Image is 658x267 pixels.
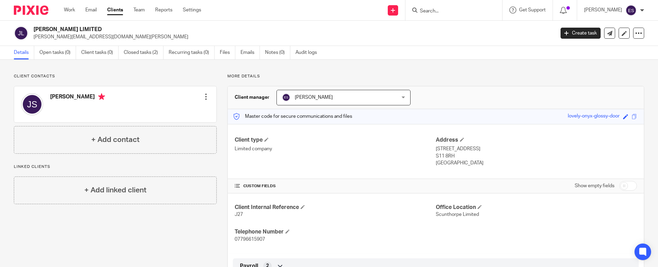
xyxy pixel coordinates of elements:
[34,26,447,33] h2: [PERSON_NAME] LIMITED
[98,93,105,100] i: Primary
[235,145,436,152] p: Limited company
[568,113,620,121] div: lovely-onyx-glossy-door
[14,26,28,40] img: svg%3E
[169,46,215,59] a: Recurring tasks (0)
[183,7,201,13] a: Settings
[235,183,436,189] h4: CUSTOM FIELDS
[282,93,290,102] img: svg%3E
[584,7,622,13] p: [PERSON_NAME]
[107,7,123,13] a: Clients
[81,46,119,59] a: Client tasks (0)
[34,34,550,40] p: [PERSON_NAME][EMAIL_ADDRESS][DOMAIN_NAME][PERSON_NAME]
[241,46,260,59] a: Emails
[91,134,140,145] h4: + Add contact
[235,94,270,101] h3: Client manager
[155,7,172,13] a: Reports
[235,204,436,211] h4: Client Internal Reference
[235,237,265,242] span: 07796615907
[133,7,145,13] a: Team
[233,113,352,120] p: Master code for secure communications and files
[235,136,436,144] h4: Client type
[64,7,75,13] a: Work
[436,204,637,211] h4: Office Location
[436,160,637,166] p: [GEOGRAPHIC_DATA]
[235,228,436,236] h4: Telephone Number
[14,74,217,79] p: Client contacts
[50,93,105,102] h4: [PERSON_NAME]
[39,46,76,59] a: Open tasks (0)
[14,164,217,170] p: Linked clients
[436,153,637,160] p: S11 8RH
[436,212,479,217] span: Scunthorpe Limited
[14,46,34,59] a: Details
[85,7,97,13] a: Email
[21,93,43,115] img: svg%3E
[436,145,637,152] p: [STREET_ADDRESS]
[14,6,48,15] img: Pixie
[235,212,243,217] span: J27
[227,74,644,79] p: More details
[124,46,163,59] a: Closed tasks (2)
[295,95,333,100] span: [PERSON_NAME]
[295,46,322,59] a: Audit logs
[575,182,614,189] label: Show empty fields
[419,8,481,15] input: Search
[519,8,546,12] span: Get Support
[561,28,601,39] a: Create task
[265,46,290,59] a: Notes (0)
[84,185,147,196] h4: + Add linked client
[436,136,637,144] h4: Address
[220,46,235,59] a: Files
[626,5,637,16] img: svg%3E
